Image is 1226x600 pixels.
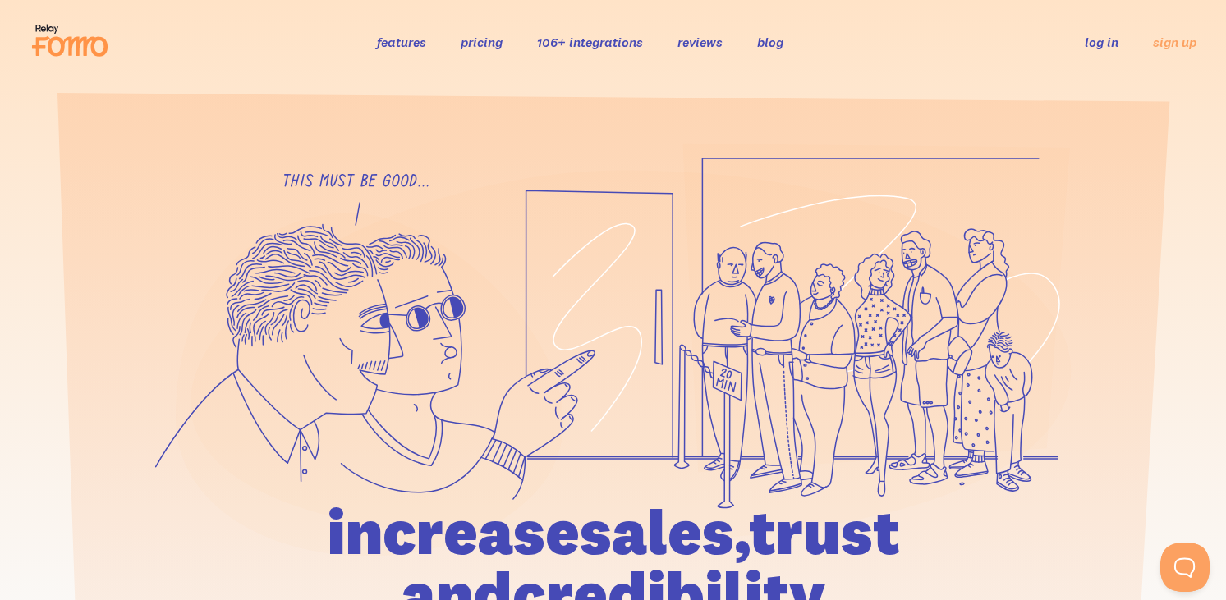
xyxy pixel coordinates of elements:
[461,34,503,50] a: pricing
[1085,34,1118,50] a: log in
[537,34,643,50] a: 106+ integrations
[377,34,426,50] a: features
[1160,543,1210,592] iframe: Help Scout Beacon - Open
[1153,34,1196,51] a: sign up
[677,34,723,50] a: reviews
[757,34,783,50] a: blog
